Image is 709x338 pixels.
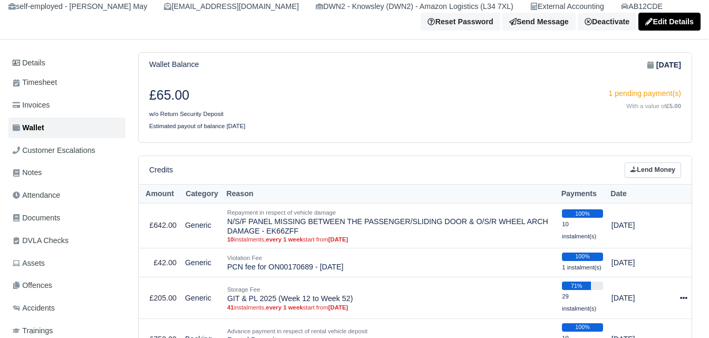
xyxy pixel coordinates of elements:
th: Payments [558,184,607,204]
span: Trainings [13,325,53,337]
a: Send Message [502,13,576,31]
strong: every 1 week [266,236,303,243]
th: Date [607,184,676,204]
button: Reset Password [421,13,500,31]
a: Deactivate [578,13,636,31]
small: Repayment in respect of vehicle damage [227,209,336,216]
span: Notes [13,167,42,179]
div: 71% [562,282,591,290]
td: [DATE] [607,248,676,277]
th: Category [181,184,223,204]
div: [EMAIL_ADDRESS][DOMAIN_NAME] [164,1,298,13]
div: 1 pending payment(s) [423,88,682,100]
small: Violation Fee [227,255,262,261]
strong: 10 [227,236,234,243]
small: w/o Return Security Deposit [149,111,224,117]
td: £42.00 [139,248,181,277]
strong: [DATE] [656,59,681,71]
a: Invoices [8,95,125,115]
small: Estimated payout of balance [DATE] [149,123,246,129]
h3: £65.00 [149,88,407,103]
td: PCN fee for ON00170689 - [DATE] [223,248,558,277]
h6: Wallet Balance [149,60,199,69]
small: 29 instalment(s) [562,293,596,312]
td: £205.00 [139,277,181,319]
iframe: Chat Widget [656,287,709,338]
a: Wallet [8,118,125,138]
span: DVLA Checks [13,235,69,247]
td: Generic [181,248,223,277]
span: Invoices [13,99,50,111]
div: External Accounting [530,1,604,13]
a: Notes [8,162,125,183]
a: Accidents [8,298,125,318]
small: 1 instalment(s) [562,264,601,271]
small: Advance payment in respect of rental vehicle deposit [227,328,367,334]
small: instalments, start from [227,236,553,243]
strong: 41 [227,304,234,311]
span: Accidents [13,302,55,314]
div: 100% [562,323,603,332]
td: [DATE] [607,277,676,319]
span: Customer Escalations [13,144,95,157]
small: 10 instalment(s) [562,221,596,239]
strong: £5.00 [666,103,681,109]
a: AB12CDE [621,1,663,13]
th: Reason [223,184,558,204]
small: With a value of [626,103,681,109]
span: Attendance [13,189,60,201]
a: Offences [8,275,125,296]
h6: Credits [149,166,173,175]
span: Wallet [13,122,44,134]
a: Documents [8,208,125,228]
td: Generic [181,204,223,248]
a: Details [8,53,125,73]
td: £642.00 [139,204,181,248]
th: Amount [139,184,181,204]
strong: [DATE] [328,304,348,311]
div: self-employed - [PERSON_NAME] May [8,1,147,13]
a: Assets [8,253,125,274]
a: Lend Money [625,162,681,178]
a: Attendance [8,185,125,206]
td: N/S/F PANEL MISSING BETWEEN THE PASSENGER/SLIDING DOOR & O/S/R WHEEL ARCH DAMAGE - EK66ZFF [223,204,558,248]
td: Generic [181,277,223,319]
div: 100% [562,209,603,218]
a: Edit Details [638,13,701,31]
strong: [DATE] [328,236,348,243]
td: [DATE] [607,204,676,248]
div: 100% [562,253,603,261]
a: Customer Escalations [8,140,125,161]
small: instalments, start from [227,304,553,311]
span: Assets [13,257,45,269]
span: Offences [13,279,52,292]
a: DVLA Checks [8,230,125,251]
strong: every 1 week [266,304,303,311]
div: DWN2 - Knowsley (DWN2) - Amazon Logistics (L34 7XL) [316,1,513,13]
small: Storage Fee [227,286,260,293]
span: Documents [13,212,60,224]
a: Timesheet [8,72,125,93]
td: GIT & PL 2025 (Week 12 to Week 52) [223,277,558,319]
span: Timesheet [13,76,57,89]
